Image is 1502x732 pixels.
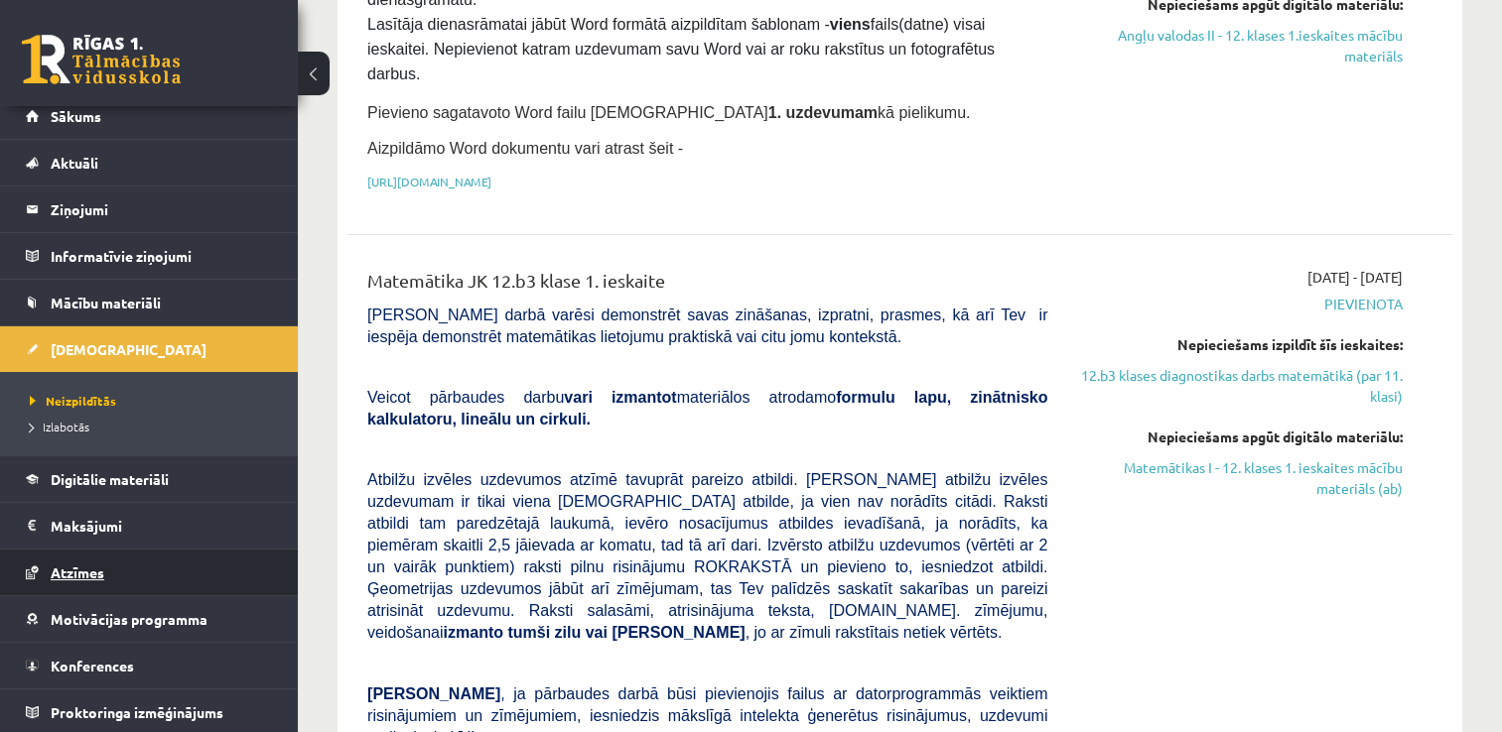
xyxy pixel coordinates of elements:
span: [DEMOGRAPHIC_DATA] [51,340,206,358]
a: Ziņojumi [26,186,273,232]
strong: viens [830,16,871,33]
strong: 1. uzdevumam [768,104,878,121]
span: Aizpildāmo Word dokumentu vari atrast šeit - [367,140,683,157]
span: Aktuāli [51,154,98,172]
span: Pievienota [1077,294,1403,314]
a: Informatīvie ziņojumi [26,233,273,279]
span: Izlabotās [30,419,89,434]
span: Mācību materiāli [51,294,161,311]
span: [PERSON_NAME] darbā varēsi demonstrēt savas zināšanas, izpratni, prasmes, kā arī Tev ir iespēja d... [367,306,1047,345]
a: Mācību materiāli [26,280,273,325]
a: Izlabotās [30,418,278,435]
span: Digitālie materiāli [51,470,169,488]
div: Nepieciešams apgūt digitālo materiālu: [1077,427,1403,447]
span: Pievieno sagatavoto Word failu [DEMOGRAPHIC_DATA] kā pielikumu. [367,104,970,121]
b: tumši zilu vai [PERSON_NAME] [507,624,745,641]
a: Digitālie materiāli [26,456,273,502]
span: [DATE] - [DATE] [1307,267,1403,288]
a: [DEMOGRAPHIC_DATA] [26,326,273,372]
legend: Ziņojumi [51,186,273,232]
legend: Informatīvie ziņojumi [51,233,273,279]
b: izmanto [444,624,503,641]
a: Rīgas 1. Tālmācības vidusskola [22,35,181,84]
span: [PERSON_NAME] [367,685,500,702]
a: Motivācijas programma [26,596,273,642]
div: Matemātika JK 12.b3 klase 1. ieskaite [367,267,1047,304]
div: Nepieciešams izpildīt šīs ieskaites: [1077,334,1403,355]
legend: Maksājumi [51,503,273,549]
a: Konferences [26,643,273,688]
a: [URL][DOMAIN_NAME] [367,174,491,189]
span: Motivācijas programma [51,610,207,628]
a: Maksājumi [26,503,273,549]
a: Neizpildītās [30,392,278,410]
span: Sākums [51,107,101,125]
a: 12.b3 klases diagnostikas darbs matemātikā (par 11. klasi) [1077,365,1403,407]
span: Neizpildītās [30,393,116,409]
span: Konferences [51,657,134,674]
a: Matemātikas I - 12. klases 1. ieskaites mācību materiāls (ab) [1077,457,1403,499]
span: Atzīmes [51,563,104,581]
a: Aktuāli [26,140,273,185]
span: Proktoringa izmēģinājums [51,703,223,721]
span: Atbilžu izvēles uzdevumos atzīmē tavuprāt pareizo atbildi. [PERSON_NAME] atbilžu izvēles uzdevuma... [367,471,1047,641]
a: Sākums [26,93,273,139]
a: Angļu valodas II - 12. klases 1.ieskaites mācību materiāls [1077,25,1403,66]
span: Veicot pārbaudes darbu materiālos atrodamo [367,389,1047,427]
a: Atzīmes [26,549,273,595]
b: vari izmantot [564,389,676,406]
b: formulu lapu, zinātnisko kalkulatoru, lineālu un cirkuli. [367,389,1047,427]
